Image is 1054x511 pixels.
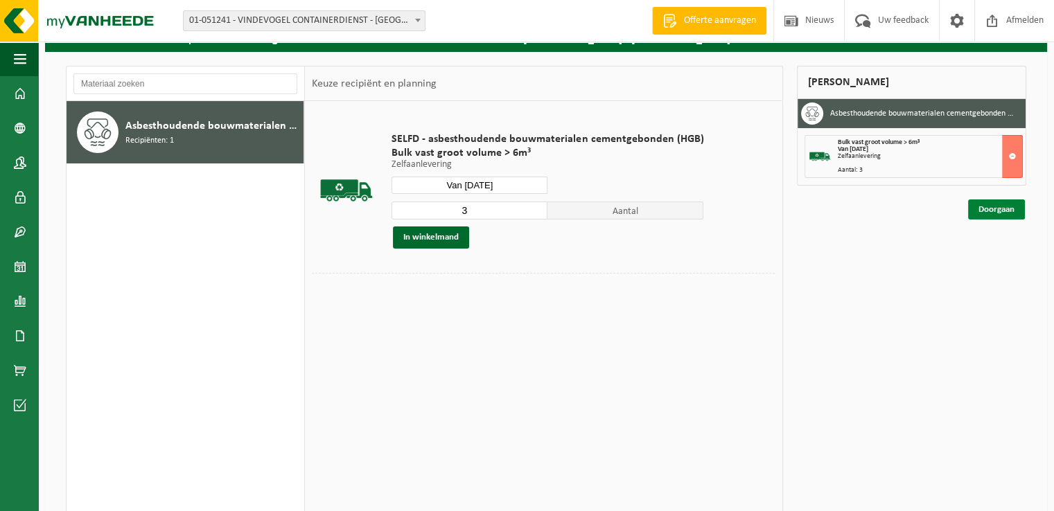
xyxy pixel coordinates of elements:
a: Doorgaan [968,199,1025,219]
span: Recipiënten: 1 [125,134,174,147]
div: Zelfaanlevering [838,153,1023,160]
span: SELFD - asbesthoudende bouwmaterialen cementgebonden (HGB) [392,132,703,146]
input: Materiaal zoeken [73,73,297,94]
span: 01-051241 - VINDEVOGEL CONTAINERDIENST - OUDENAARDE - OUDENAARDE [183,10,425,31]
span: Aantal [547,201,703,219]
span: Asbesthoudende bouwmaterialen cementgebonden (hechtgebonden) [125,118,300,134]
div: Aantal: 3 [838,167,1023,174]
strong: Van [DATE] [838,145,868,153]
h3: Asbesthoudende bouwmaterialen cementgebonden (hechtgebonden) [830,102,1016,125]
button: Asbesthoudende bouwmaterialen cementgebonden (hechtgebonden) Recipiënten: 1 [67,101,304,163]
p: Zelfaanlevering [392,160,703,170]
span: 01-051241 - VINDEVOGEL CONTAINERDIENST - OUDENAARDE - OUDENAARDE [184,11,425,30]
button: In winkelmand [393,226,469,249]
input: Selecteer datum [392,177,547,194]
div: Keuze recipiënt en planning [305,66,443,101]
span: Bulk vast groot volume > 6m³ [392,146,703,160]
span: Offerte aanvragen [680,14,759,28]
span: Bulk vast groot volume > 6m³ [838,138,920,146]
div: [PERSON_NAME] [797,66,1027,99]
a: Offerte aanvragen [652,7,766,35]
